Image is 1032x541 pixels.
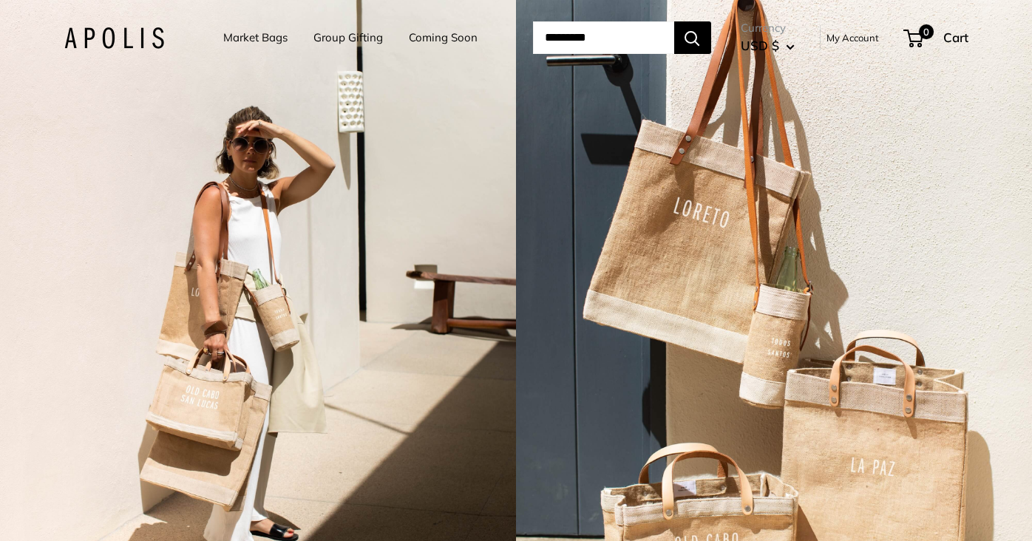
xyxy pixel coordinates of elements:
button: Search [674,21,711,54]
button: USD $ [741,34,795,58]
span: 0 [918,24,933,39]
span: USD $ [741,38,779,53]
span: Currency [741,18,795,38]
a: Group Gifting [313,27,383,48]
img: Apolis [64,27,164,49]
a: 0 Cart [905,26,968,50]
a: Market Bags [223,27,288,48]
input: Search... [533,21,674,54]
a: Coming Soon [409,27,478,48]
a: My Account [826,29,879,47]
span: Cart [943,30,968,45]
